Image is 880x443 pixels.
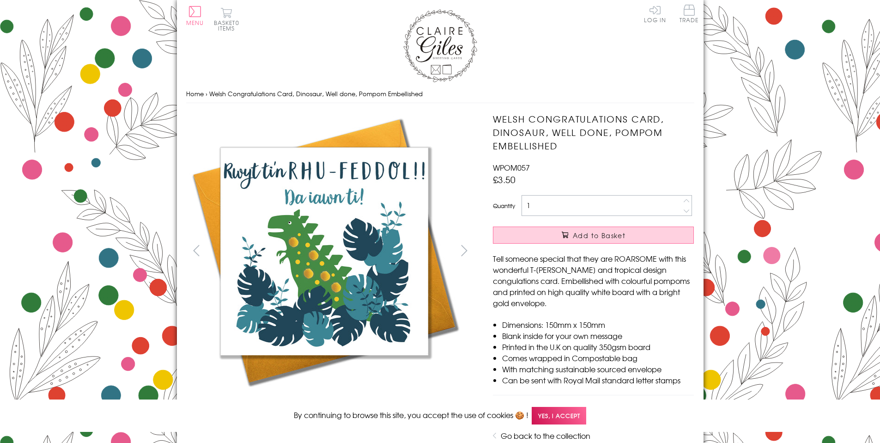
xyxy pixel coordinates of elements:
[206,89,207,98] span: ›
[186,18,204,27] span: Menu
[502,319,694,330] li: Dimensions: 150mm x 150mm
[502,363,694,375] li: With matching sustainable sourced envelope
[209,89,423,98] span: Welsh Congratulations Card, Dinosaur, Well done, Pompom Embellished
[573,231,625,240] span: Add to Basket
[218,18,239,32] span: 0 items
[502,330,694,341] li: Blank inside for your own message
[493,173,516,186] span: £3.50
[501,430,590,441] a: Go back to the collection
[532,407,586,425] span: Yes, I accept
[644,5,666,23] a: Log In
[680,5,699,23] span: Trade
[493,227,694,244] button: Add to Basket
[214,7,239,31] button: Basket0 items
[502,352,694,363] li: Comes wrapped in Compostable bag
[454,240,474,261] button: next
[186,89,204,98] a: Home
[186,112,463,390] img: Welsh Congratulations Card, Dinosaur, Well done, Pompom Embellished
[186,6,204,25] button: Menu
[493,112,694,152] h1: Welsh Congratulations Card, Dinosaur, Well done, Pompom Embellished
[680,5,699,25] a: Trade
[502,375,694,386] li: Can be sent with Royal Mail standard letter stamps
[502,341,694,352] li: Printed in the U.K on quality 350gsm board
[186,85,694,104] nav: breadcrumbs
[493,253,694,308] p: Tell someone special that they are ROARSOME with this wonderful T-[PERSON_NAME] and tropical desi...
[493,162,530,173] span: WPOM057
[186,240,207,261] button: prev
[493,202,515,210] label: Quantity
[403,9,477,82] img: Claire Giles Greetings Cards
